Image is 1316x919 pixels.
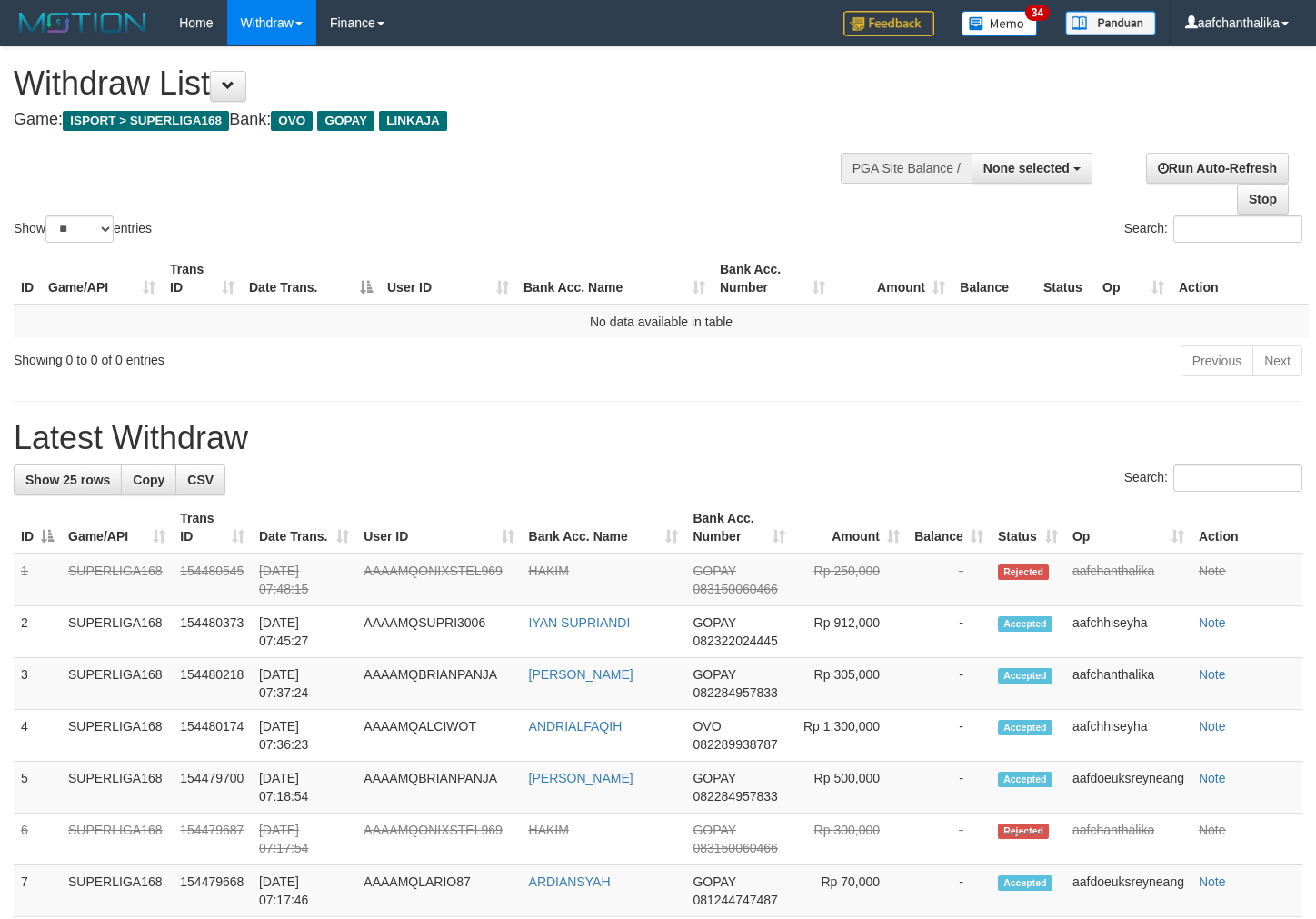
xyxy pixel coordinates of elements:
[173,762,252,814] td: 154479700
[173,865,252,917] td: 154479668
[991,502,1065,554] th: Status: activate to sort column ascending
[14,65,859,102] h1: Withdraw List
[187,473,214,487] span: CSV
[1199,564,1226,578] a: Note
[952,253,1036,305] th: Balance
[173,554,252,606] td: 154480545
[356,606,521,658] td: AAAAMQSUPRI3006
[793,710,907,762] td: Rp 1,300,000
[252,762,356,814] td: [DATE] 07:18:54
[793,814,907,865] td: Rp 300,000
[693,564,735,578] span: GOPAY
[793,554,907,606] td: Rp 250,000
[1124,215,1302,243] label: Search:
[529,771,633,785] a: [PERSON_NAME]
[63,111,229,131] span: ISPORT > SUPERLIGA168
[1173,215,1302,243] input: Search:
[693,874,735,889] span: GOPAY
[252,658,356,710] td: [DATE] 07:37:24
[14,9,152,36] img: MOTION_logo.png
[1065,606,1191,658] td: aafchhiseyha
[1065,554,1191,606] td: aafchanthalika
[1237,184,1289,215] a: Stop
[271,111,313,131] span: OVO
[61,762,173,814] td: SUPERLIGA168
[1146,153,1289,184] a: Run Auto-Refresh
[713,253,832,305] th: Bank Acc. Number: activate to sort column ascending
[907,762,991,814] td: -
[252,865,356,917] td: [DATE] 07:17:46
[793,658,907,710] td: Rp 305,000
[252,606,356,658] td: [DATE] 07:45:27
[693,685,777,700] span: Copy 082284957833 to clipboard
[1065,658,1191,710] td: aafchanthalika
[14,710,61,762] td: 4
[529,564,569,578] a: HAKIM
[379,111,447,131] span: LINKAJA
[1199,874,1226,889] a: Note
[693,841,777,855] span: Copy 083150060466 to clipboard
[317,111,374,131] span: GOPAY
[529,667,633,682] a: [PERSON_NAME]
[529,874,611,889] a: ARDIANSYAH
[1199,771,1226,785] a: Note
[998,720,1052,735] span: Accepted
[252,710,356,762] td: [DATE] 07:36:23
[14,554,61,606] td: 1
[1252,345,1302,376] a: Next
[14,762,61,814] td: 5
[252,814,356,865] td: [DATE] 07:17:54
[516,253,713,305] th: Bank Acc. Name: activate to sort column ascending
[356,814,521,865] td: AAAAMQONIXSTEL969
[242,253,380,305] th: Date Trans.: activate to sort column descending
[998,668,1052,684] span: Accepted
[1199,823,1226,837] a: Note
[843,11,934,36] img: Feedback.jpg
[1065,11,1156,35] img: panduan.png
[1199,615,1226,630] a: Note
[61,710,173,762] td: SUPERLIGA168
[1065,762,1191,814] td: aafdoeuksreyneang
[380,253,516,305] th: User ID: activate to sort column ascending
[793,762,907,814] td: Rp 500,000
[14,215,152,243] label: Show entries
[14,344,534,369] div: Showing 0 to 0 of 0 entries
[14,658,61,710] td: 3
[356,710,521,762] td: AAAAMQALCIWOT
[14,111,859,129] h4: Game: Bank:
[173,502,252,554] th: Trans ID: activate to sort column ascending
[25,473,110,487] span: Show 25 rows
[693,615,735,630] span: GOPAY
[693,634,777,648] span: Copy 082322024445 to clipboard
[14,305,1309,338] td: No data available in table
[529,823,569,837] a: HAKIM
[175,464,225,495] a: CSV
[252,554,356,606] td: [DATE] 07:48:15
[1065,814,1191,865] td: aafchanthalika
[61,865,173,917] td: SUPERLIGA168
[1025,5,1050,21] span: 34
[133,473,164,487] span: Copy
[693,667,735,682] span: GOPAY
[356,865,521,917] td: AAAAMQLARIO87
[832,253,952,305] th: Amount: activate to sort column ascending
[1191,502,1302,554] th: Action
[907,814,991,865] td: -
[693,582,777,596] span: Copy 083150060466 to clipboard
[793,606,907,658] td: Rp 912,000
[14,464,122,495] a: Show 25 rows
[252,502,356,554] th: Date Trans.: activate to sort column ascending
[1181,345,1253,376] a: Previous
[163,253,242,305] th: Trans ID: activate to sort column ascending
[173,658,252,710] td: 154480218
[121,464,176,495] a: Copy
[685,502,793,554] th: Bank Acc. Number: activate to sort column ascending
[693,823,735,837] span: GOPAY
[529,615,631,630] a: IYAN SUPRIANDI
[693,789,777,804] span: Copy 082284957833 to clipboard
[14,420,1302,456] h1: Latest Withdraw
[1036,253,1095,305] th: Status
[972,153,1092,184] button: None selected
[529,719,623,734] a: ANDRIALFAQIH
[356,502,521,554] th: User ID: activate to sort column ascending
